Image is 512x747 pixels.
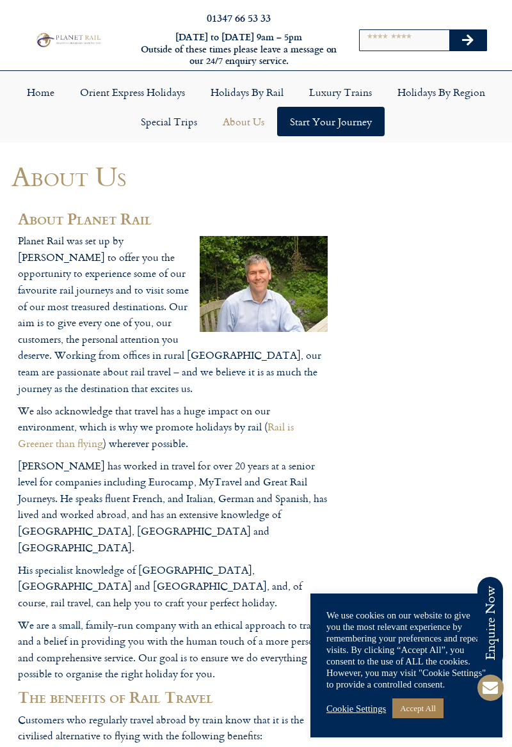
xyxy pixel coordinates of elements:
a: Accept All [392,698,444,718]
h2: About Planet Rail [18,210,328,227]
a: Rail is Greener than flying [18,419,294,451]
p: We are a small, family-run company with an ethical approach to travel and a belief in providing y... [18,617,328,682]
nav: Menu [6,77,506,136]
a: Cookie Settings [326,703,386,714]
p: [PERSON_NAME] has worked in travel for over 20 years at a senior level for companies including Eu... [18,458,328,556]
button: Search [449,30,486,51]
a: Special Trips [128,107,210,136]
a: Holidays by Rail [198,77,296,107]
a: Holidays by Region [385,77,498,107]
p: Customers who regularly travel abroad by train know that it is the civilised alternative to flyin... [18,712,328,744]
p: Planet Rail was set up by [PERSON_NAME] to offer you the opportunity to experience some of our fa... [18,233,328,397]
div: We use cookies on our website to give you the most relevant experience by remembering your prefer... [326,609,486,690]
p: His specialist knowledge of [GEOGRAPHIC_DATA], [GEOGRAPHIC_DATA] and [GEOGRAPHIC_DATA], and, of c... [18,562,328,611]
h2: The benefits of Rail Travel [18,688,328,705]
h6: [DATE] to [DATE] 9am – 5pm Outside of these times please leave a message on our 24/7 enquiry serv... [140,31,338,67]
a: About Us [210,107,277,136]
a: Luxury Trains [296,77,385,107]
a: Home [14,77,67,107]
p: We also acknowledge that travel has a huge impact on our environment, which is why we promote hol... [18,403,328,452]
img: guy-saunders [200,236,328,332]
a: Start your Journey [277,107,385,136]
h1: About Us [12,161,334,191]
a: 01347 66 53 33 [207,10,271,25]
img: Planet Rail Train Holidays Logo [34,31,102,48]
a: Orient Express Holidays [67,77,198,107]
